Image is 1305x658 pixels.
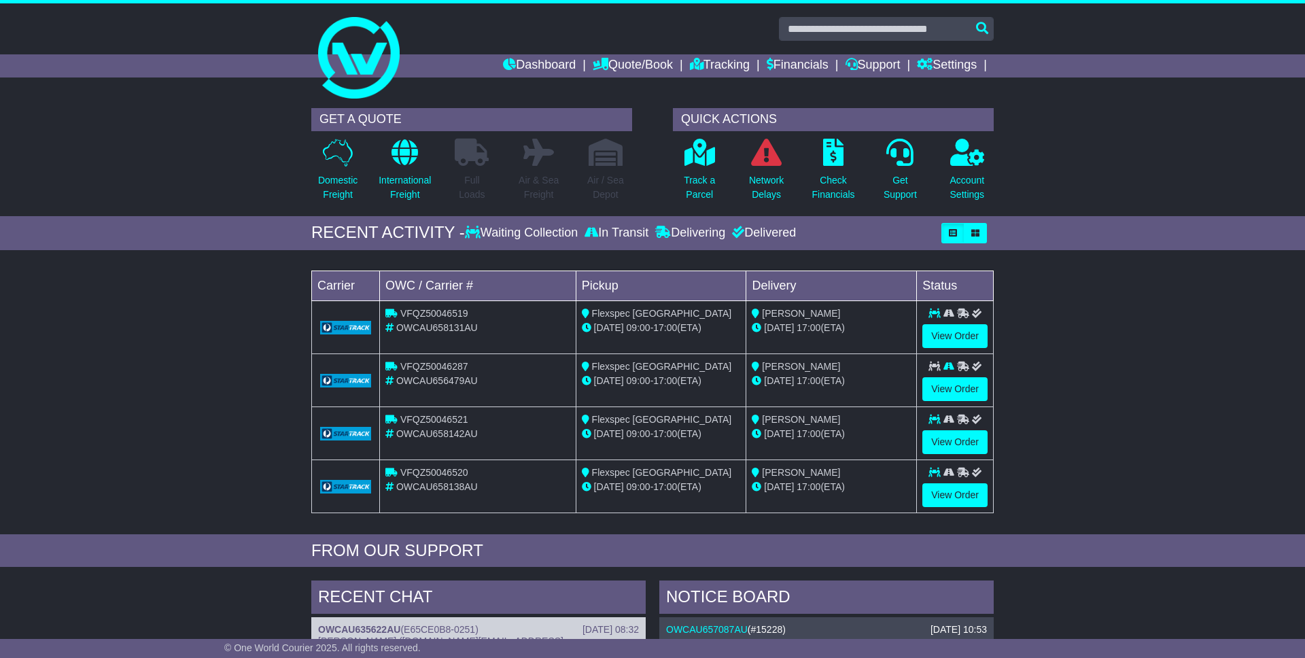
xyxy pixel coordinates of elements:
a: OWCAU657087AU [666,624,748,635]
div: In Transit [581,226,652,241]
span: 17:00 [797,481,820,492]
div: RECENT CHAT [311,581,646,617]
span: Flexspec [GEOGRAPHIC_DATA] [592,361,732,372]
a: GetSupport [883,138,918,209]
a: OWCAU635622AU [318,624,400,635]
div: (ETA) [752,374,911,388]
span: OWCAU656479AU [396,375,478,386]
span: [DATE] [764,322,794,333]
a: InternationalFreight [378,138,432,209]
td: Carrier [312,271,380,300]
div: ( ) [318,624,639,636]
div: RECENT ACTIVITY - [311,223,465,243]
span: [DATE] [764,481,794,492]
span: [PERSON_NAME] ([DOMAIN_NAME][EMAIL_ADDRESS][DOMAIN_NAME]) [318,636,563,658]
p: Full Loads [455,173,489,202]
span: 09:00 [627,322,650,333]
td: Delivery [746,271,917,300]
div: (ETA) [752,480,911,494]
a: Settings [917,54,977,77]
a: View Order [922,377,988,401]
span: 17:00 [797,375,820,386]
span: Flexspec [GEOGRAPHIC_DATA] [592,308,732,319]
div: - (ETA) [582,427,741,441]
div: Delivering [652,226,729,241]
td: OWC / Carrier # [380,271,576,300]
span: 17:00 [653,375,677,386]
span: 17:00 [797,428,820,439]
span: [DATE] [594,428,624,439]
span: Flexspec [GEOGRAPHIC_DATA] [592,467,732,478]
span: 17:00 [653,481,677,492]
p: Domestic Freight [318,173,358,202]
span: [PERSON_NAME] [762,308,840,319]
span: E65CE0B8-0251 [404,624,475,635]
span: OWCAU658138AU [396,481,478,492]
p: Get Support [884,173,917,202]
span: [PERSON_NAME] [762,467,840,478]
div: - (ETA) [582,480,741,494]
span: [PERSON_NAME] [762,414,840,425]
div: - (ETA) [582,374,741,388]
div: GET A QUOTE [311,108,632,131]
p: Air / Sea Depot [587,173,624,202]
td: Pickup [576,271,746,300]
a: Tracking [690,54,750,77]
span: 17:00 [797,322,820,333]
a: Track aParcel [683,138,716,209]
span: 09:00 [627,375,650,386]
p: Account Settings [950,173,985,202]
a: Financials [767,54,829,77]
a: NetworkDelays [748,138,784,209]
img: GetCarrierServiceLogo [320,480,371,493]
img: GetCarrierServiceLogo [320,427,371,440]
img: GetCarrierServiceLogo [320,374,371,387]
td: Status [917,271,994,300]
span: [DATE] [594,481,624,492]
p: Check Financials [812,173,855,202]
a: DomesticFreight [317,138,358,209]
a: View Order [922,430,988,454]
a: Support [846,54,901,77]
div: FROM OUR SUPPORT [311,541,994,561]
span: #15228 [751,624,783,635]
span: 17:00 [653,322,677,333]
span: Flexspec [GEOGRAPHIC_DATA] [592,414,732,425]
div: (ETA) [752,321,911,335]
div: - (ETA) [582,321,741,335]
span: VFQZ50046287 [400,361,468,372]
span: [DATE] [764,428,794,439]
a: CheckFinancials [812,138,856,209]
div: Waiting Collection [465,226,581,241]
div: QUICK ACTIONS [673,108,994,131]
p: Network Delays [749,173,784,202]
span: [PERSON_NAME] [762,361,840,372]
span: 09:00 [627,481,650,492]
a: View Order [922,324,988,348]
a: Quote/Book [593,54,673,77]
span: OWCAU658142AU [396,428,478,439]
span: OWCAU658131AU [396,322,478,333]
div: ( ) [666,624,987,636]
p: International Freight [379,173,431,202]
a: View Order [922,483,988,507]
div: [DATE] 10:53 [930,624,987,636]
div: Delivered [729,226,796,241]
div: (ETA) [752,427,911,441]
span: 09:00 [627,428,650,439]
span: VFQZ50046519 [400,308,468,319]
p: Track a Parcel [684,173,715,202]
a: AccountSettings [950,138,986,209]
div: [DATE] 08:32 [582,624,639,636]
span: VFQZ50046520 [400,467,468,478]
span: VFQZ50046521 [400,414,468,425]
div: NOTICE BOARD [659,581,994,617]
p: Air & Sea Freight [519,173,559,202]
a: Dashboard [503,54,576,77]
span: [DATE] [594,375,624,386]
span: [DATE] [764,375,794,386]
img: GetCarrierServiceLogo [320,321,371,334]
span: [DATE] [594,322,624,333]
span: 17:00 [653,428,677,439]
span: © One World Courier 2025. All rights reserved. [224,642,421,653]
